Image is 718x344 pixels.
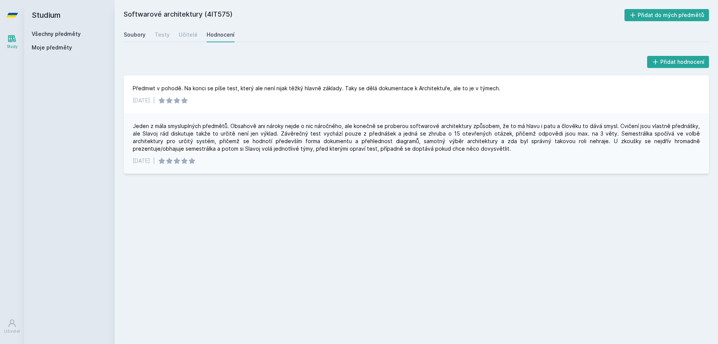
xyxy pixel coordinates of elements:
[153,157,155,165] div: |
[7,44,18,49] div: Study
[124,9,624,21] h2: Softwarové architektury (4IT575)
[2,315,23,338] a: Uživatel
[2,30,23,53] a: Study
[179,27,198,42] a: Učitelé
[647,56,709,68] button: Přidat hodnocení
[32,31,81,37] a: Všechny předměty
[155,31,170,39] div: Testy
[624,9,709,21] button: Přidat do mých předmětů
[133,85,500,92] div: Předmwt v pohodě. Na konci se píše test, který ale není nijak těžký hlavně základy. Taky se dělá ...
[124,27,146,42] a: Soubory
[4,329,20,334] div: Uživatel
[133,97,150,104] div: [DATE]
[179,31,198,39] div: Učitelé
[207,27,235,42] a: Hodnocení
[32,44,72,51] span: Moje předměty
[133,157,150,165] div: [DATE]
[207,31,235,39] div: Hodnocení
[133,122,700,153] div: Jeden z mála smysluplných předmětů. Obsahově ani nároky nejde o nic náročného, ale konečně se pro...
[124,31,146,39] div: Soubory
[153,97,155,104] div: |
[155,27,170,42] a: Testy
